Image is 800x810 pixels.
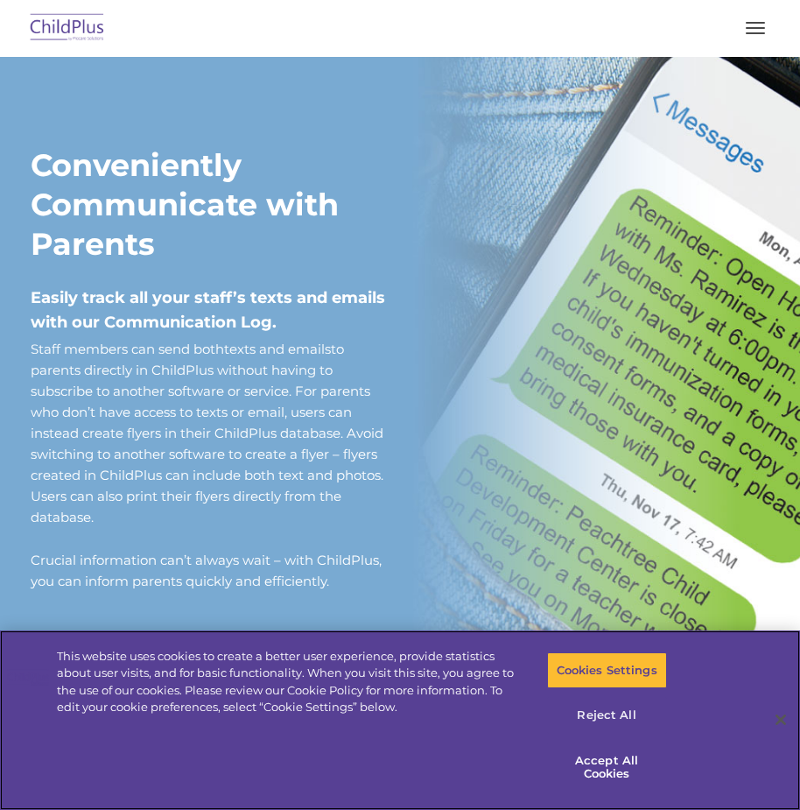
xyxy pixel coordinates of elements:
[547,697,667,734] button: Reject All
[31,341,383,525] span: Staff members can send both to parents directly in ChildPlus without having to subscribe to anoth...
[31,146,339,263] strong: Conveniently Communicate with Parents
[224,341,331,357] a: texts and emails
[761,701,800,739] button: Close
[547,743,667,792] button: Accept All Cookies
[547,652,667,689] button: Cookies Settings
[26,8,109,49] img: ChildPlus by Procare Solutions
[57,648,523,716] div: This website uses cookies to create a better user experience, provide statistics about user visit...
[31,552,382,589] span: Crucial information can’t always wait – with ChildPlus, you can inform parents quickly and effici...
[31,288,385,332] span: Easily track all your staff’s texts and emails with our Communication Log.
